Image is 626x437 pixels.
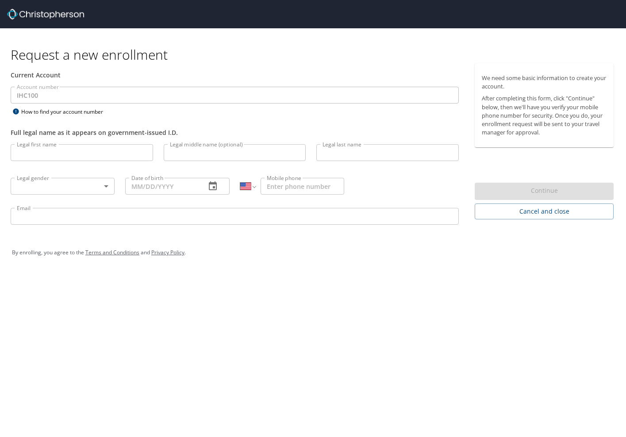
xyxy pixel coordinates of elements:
[475,203,614,220] button: Cancel and close
[125,178,198,195] input: MM/DD/YYYY
[7,9,84,19] img: cbt logo
[11,46,621,63] h1: Request a new enrollment
[482,94,607,137] p: After completing this form, click "Continue" below, then we'll have you verify your mobile phone ...
[151,249,184,256] a: Privacy Policy
[261,178,344,195] input: Enter phone number
[11,70,459,80] div: Current Account
[85,249,139,256] a: Terms and Conditions
[11,178,115,195] div: ​
[482,206,607,217] span: Cancel and close
[11,128,459,137] div: Full legal name as it appears on government-issued I.D.
[482,74,607,91] p: We need some basic information to create your account.
[12,241,614,264] div: By enrolling, you agree to the and .
[11,106,121,117] div: How to find your account number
